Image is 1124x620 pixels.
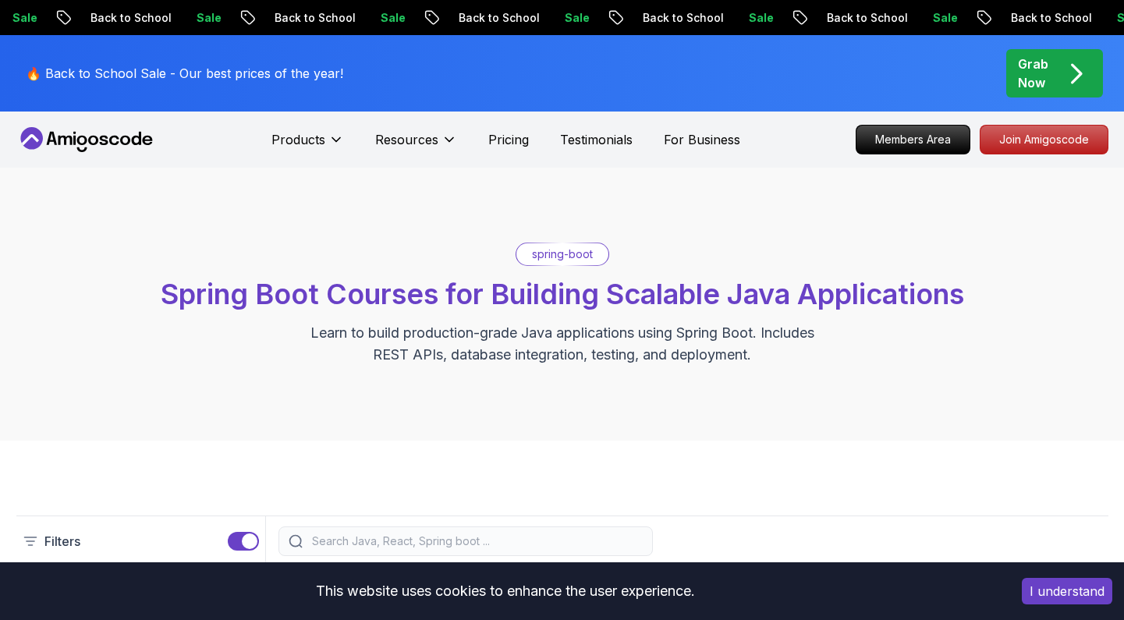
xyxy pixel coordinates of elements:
a: For Business [664,130,740,149]
p: Sale [546,10,596,26]
a: Pricing [488,130,529,149]
input: Search Java, React, Spring boot ... [309,533,643,549]
button: Products [271,130,344,161]
p: Members Area [856,126,970,154]
button: Accept cookies [1022,578,1112,604]
a: Members Area [856,125,970,154]
p: Filters [44,532,80,551]
p: Back to School [72,10,178,26]
p: spring-boot [532,246,593,262]
p: Back to School [992,10,1098,26]
button: Resources [375,130,457,161]
p: Back to School [624,10,730,26]
p: 🔥 Back to School Sale - Our best prices of the year! [26,64,343,83]
p: Sale [362,10,412,26]
p: Sale [730,10,780,26]
p: Back to School [440,10,546,26]
p: Back to School [256,10,362,26]
p: Sale [914,10,964,26]
p: Learn to build production-grade Java applications using Spring Boot. Includes REST APIs, database... [300,322,824,366]
p: Join Amigoscode [980,126,1108,154]
p: Products [271,130,325,149]
a: Join Amigoscode [980,125,1108,154]
a: Testimonials [560,130,633,149]
p: Sale [178,10,228,26]
span: Spring Boot Courses for Building Scalable Java Applications [161,277,964,311]
p: Back to School [808,10,914,26]
p: Grab Now [1018,55,1048,92]
p: Resources [375,130,438,149]
div: This website uses cookies to enhance the user experience. [12,574,998,608]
